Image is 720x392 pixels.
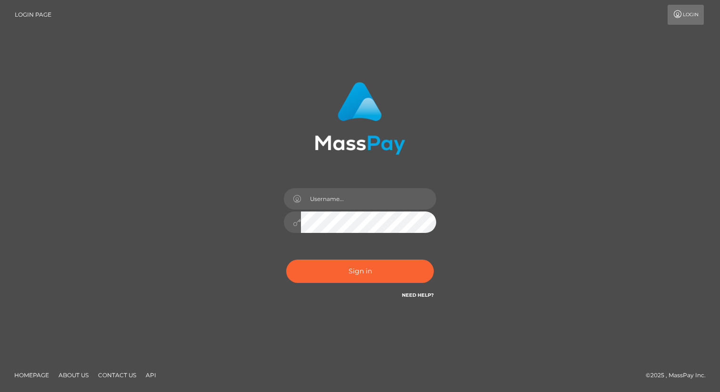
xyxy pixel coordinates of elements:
a: Homepage [10,368,53,382]
a: About Us [55,368,92,382]
a: Contact Us [94,368,140,382]
div: © 2025 , MassPay Inc. [646,370,713,381]
a: Login Page [15,5,51,25]
img: MassPay Login [315,82,405,155]
a: API [142,368,160,382]
a: Need Help? [402,292,434,298]
button: Sign in [286,260,434,283]
input: Username... [301,188,436,210]
a: Login [668,5,704,25]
